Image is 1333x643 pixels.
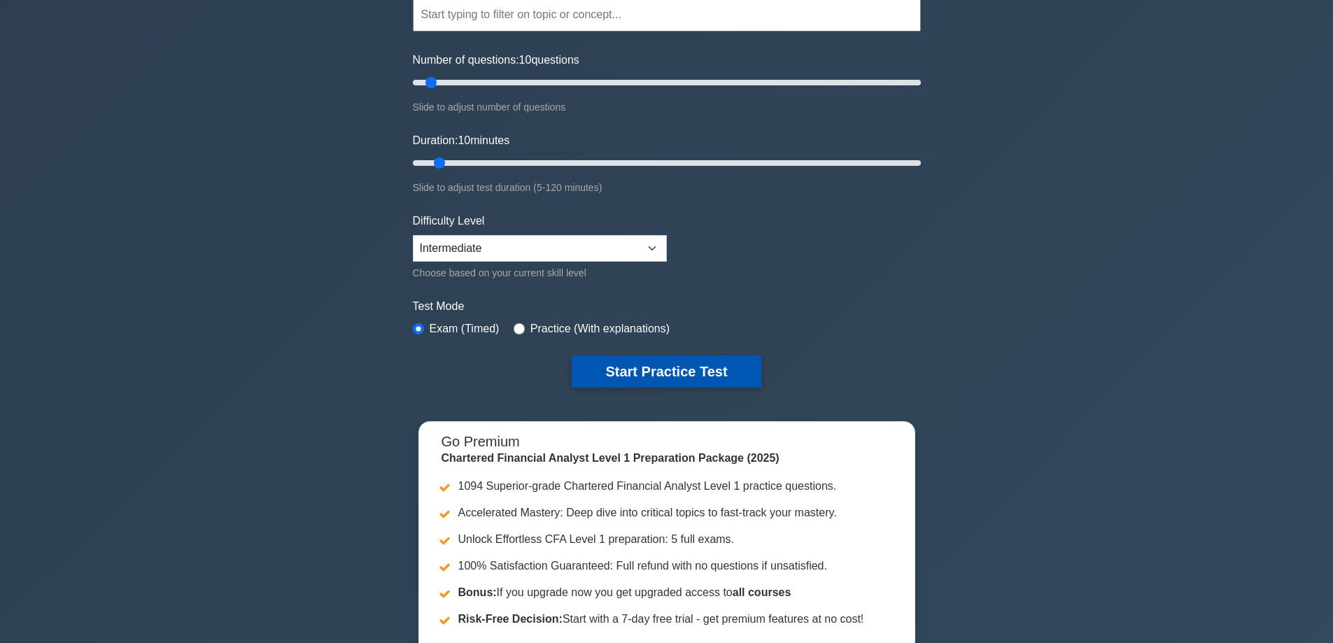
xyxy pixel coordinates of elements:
[530,320,670,337] label: Practice (With explanations)
[430,320,500,337] label: Exam (Timed)
[413,52,579,69] label: Number of questions: questions
[413,179,921,196] div: Slide to adjust test duration (5-120 minutes)
[519,54,532,66] span: 10
[413,99,921,115] div: Slide to adjust number of questions
[572,355,761,388] button: Start Practice Test
[458,134,470,146] span: 10
[413,213,485,229] label: Difficulty Level
[413,264,667,281] div: Choose based on your current skill level
[413,298,921,315] label: Test Mode
[413,132,510,149] label: Duration: minutes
